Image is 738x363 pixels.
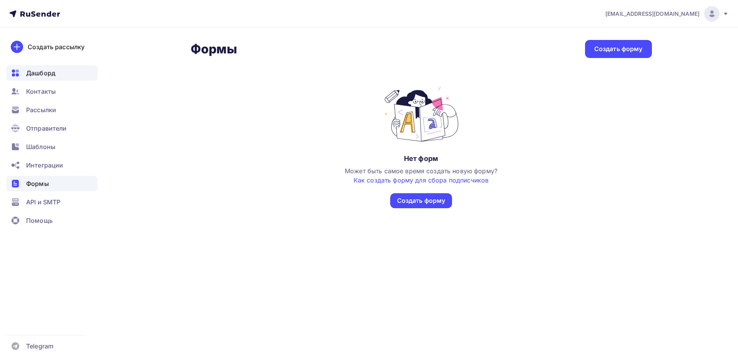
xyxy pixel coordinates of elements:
[605,6,729,22] a: [EMAIL_ADDRESS][DOMAIN_NAME]
[397,196,445,205] div: Создать форму
[26,142,55,151] span: Шаблоны
[26,179,49,188] span: Формы
[28,42,85,51] div: Создать рассылку
[26,216,53,225] span: Помощь
[404,154,438,163] div: Нет форм
[26,68,55,78] span: Дашборд
[345,167,497,184] span: Может быть самое время создать новую форму?
[26,161,63,170] span: Интеграции
[6,84,98,99] a: Контакты
[6,102,98,118] a: Рассылки
[26,87,56,96] span: Контакты
[6,65,98,81] a: Дашборд
[6,139,98,154] a: Шаблоны
[26,197,60,207] span: API и SMTP
[26,124,67,133] span: Отправители
[354,176,489,184] a: Как создать форму для сбора подписчиков
[191,41,238,57] h2: Формы
[6,121,98,136] a: Отправители
[26,341,53,351] span: Telegram
[594,45,643,53] div: Создать форму
[6,176,98,191] a: Формы
[26,105,56,114] span: Рассылки
[605,10,700,18] span: [EMAIL_ADDRESS][DOMAIN_NAME]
